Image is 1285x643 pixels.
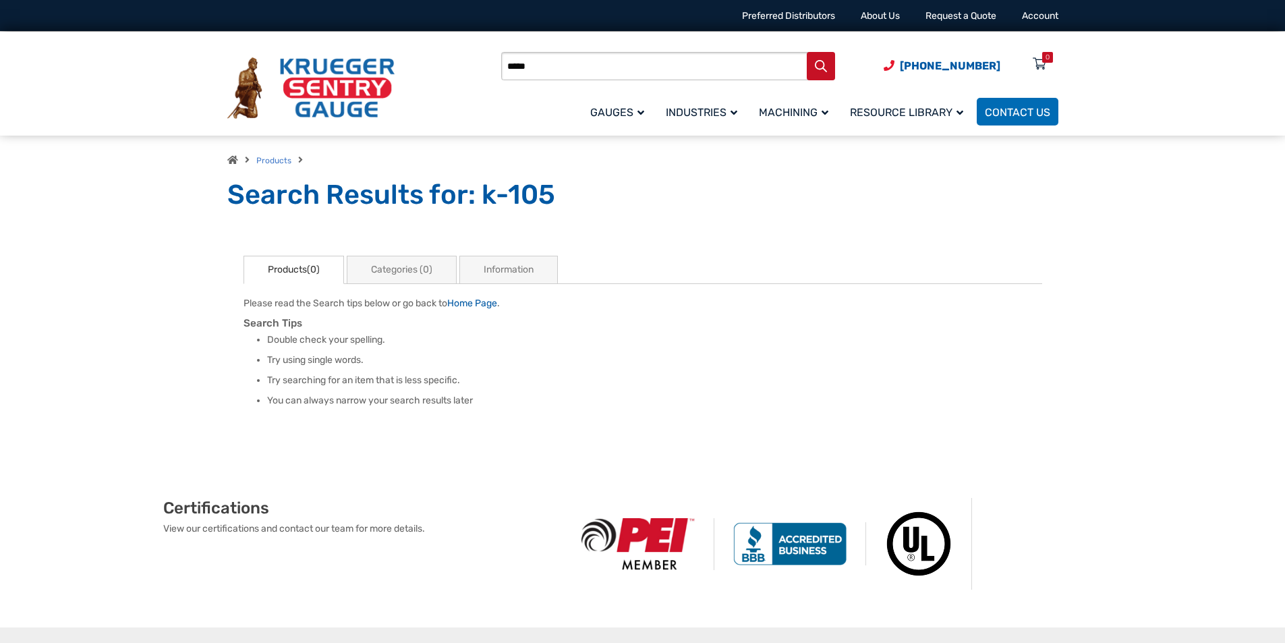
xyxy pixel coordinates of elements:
a: Products(0) [244,256,344,284]
img: Krueger Sentry Gauge [227,57,395,119]
a: Machining [751,96,842,128]
span: Gauges [590,106,644,119]
a: Industries [658,96,751,128]
a: Request a Quote [925,10,996,22]
div: 0 [1046,52,1050,63]
a: Resource Library [842,96,977,128]
a: Account [1022,10,1058,22]
h1: Search Results for: k-105 [227,178,1058,212]
img: BBB [714,522,866,565]
a: Products [256,156,291,165]
li: Try searching for an item that is less specific. [267,374,1042,387]
span: Industries [666,106,737,119]
li: Try using single words. [267,354,1042,367]
span: Resource Library [850,106,963,119]
a: Home Page [447,298,497,309]
span: [PHONE_NUMBER] [900,59,1000,72]
img: Underwriters Laboratories [866,498,972,590]
span: Contact Us [985,106,1050,119]
a: Gauges [582,96,658,128]
span: Machining [759,106,828,119]
p: View our certifications and contact our team for more details. [163,522,563,536]
a: About Us [861,10,900,22]
li: You can always narrow your search results later [267,394,1042,408]
h2: Certifications [163,498,563,518]
li: Double check your spelling. [267,333,1042,347]
img: PEI Member [563,518,714,570]
a: Information [459,256,558,284]
a: Categories (0) [347,256,457,284]
a: Phone Number (920) 434-8860 [884,57,1000,74]
a: Contact Us [977,98,1058,125]
h3: Search Tips [244,317,1042,330]
a: Preferred Distributors [742,10,835,22]
p: Please read the Search tips below or go back to . [244,296,1042,310]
